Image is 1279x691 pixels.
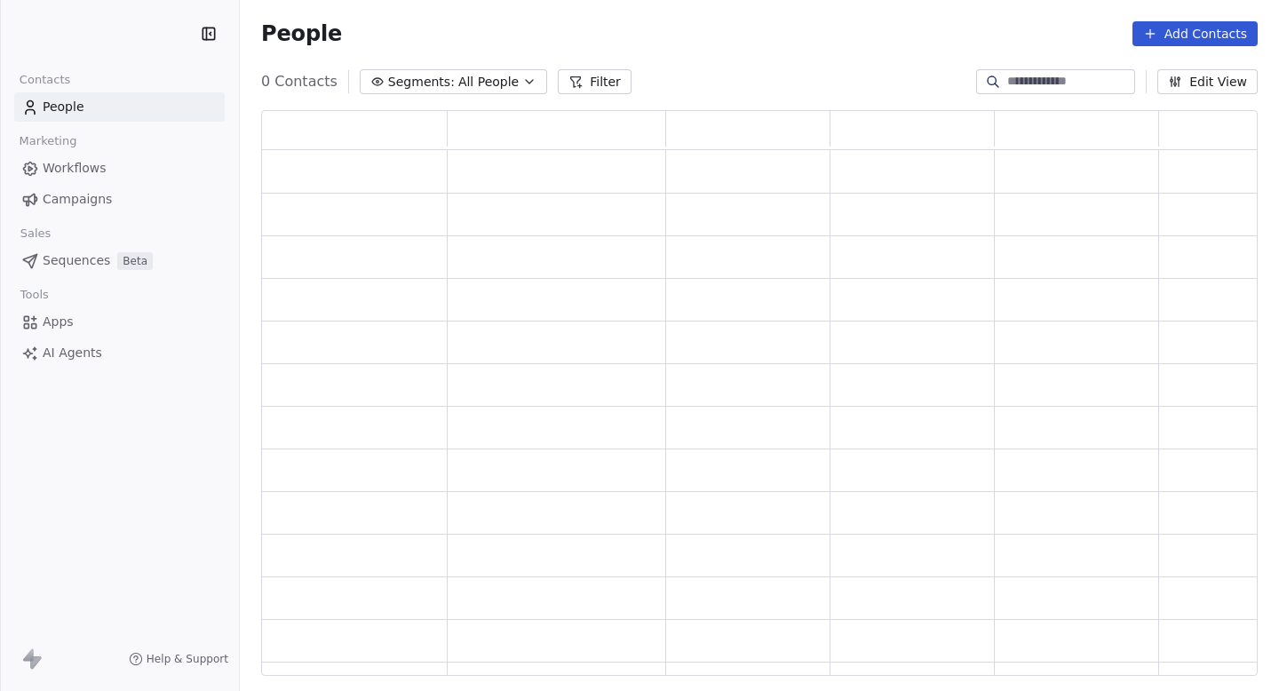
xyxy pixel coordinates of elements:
a: People [14,92,225,122]
span: People [261,20,342,47]
a: SequencesBeta [14,246,225,275]
span: Campaigns [43,190,112,209]
span: 0 Contacts [261,71,338,92]
span: People [43,98,84,116]
a: AI Agents [14,338,225,368]
span: All People [458,73,519,91]
button: Edit View [1157,69,1258,94]
a: Help & Support [129,652,228,666]
span: Beta [117,252,153,270]
span: Marketing [12,128,84,155]
a: Apps [14,307,225,337]
span: Workflows [43,159,107,178]
span: Segments: [388,73,455,91]
span: Apps [43,313,74,331]
button: Filter [558,69,632,94]
span: Sales [12,220,59,247]
a: Workflows [14,154,225,183]
a: Campaigns [14,185,225,214]
span: Contacts [12,67,78,93]
span: Sequences [43,251,110,270]
span: AI Agents [43,344,102,362]
span: Help & Support [147,652,228,666]
span: Tools [12,282,56,308]
button: Add Contacts [1132,21,1258,46]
